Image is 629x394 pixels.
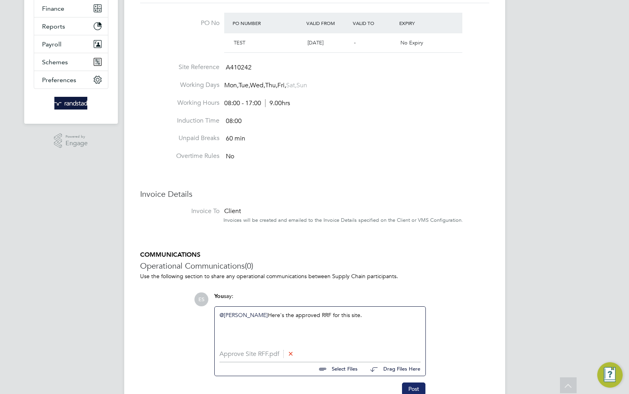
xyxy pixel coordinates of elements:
label: Induction Time [140,117,219,125]
span: 9.00hrs [265,99,290,107]
span: 08:00 [226,117,242,125]
div: Invoices will be created and emailed to the Invoice Details specified on the Client or VMS Config... [223,217,489,224]
img: randstad-logo-retina.png [54,97,87,110]
span: Wed, [250,81,265,89]
span: - [354,39,356,46]
label: Working Hours [140,99,219,107]
span: Finance [42,5,64,12]
h3: Operational Communications [140,261,489,271]
div: 08:00 - 17:00 [224,99,290,108]
span: 60 min [226,135,245,143]
span: No Expiry [400,39,423,46]
label: PO No [140,19,219,27]
p: Use the following section to share any operational communications between Supply Chain participants. [140,273,489,280]
button: Engage Resource Center [597,362,623,388]
div: ​ Here's the approved RRF for this site. [219,311,421,346]
button: Reports [34,17,108,35]
div: say: [214,292,426,306]
label: Working Days [140,81,219,89]
span: Sat, [286,81,296,89]
div: PO Number [231,16,305,30]
span: Reports [42,23,65,30]
span: [DATE] [308,39,323,46]
a: Go to home page [34,97,108,110]
span: Engage [65,140,88,147]
span: Fri, [277,81,286,89]
span: Tue, [239,81,250,89]
span: Mon, [224,81,239,89]
span: Payroll [42,40,62,48]
h5: COMMUNICATIONS [140,251,489,259]
a: Powered byEngage [54,133,88,148]
span: ES [194,292,208,306]
div: Client [223,207,489,215]
div: Expiry [397,16,444,30]
div: Valid From [304,16,351,30]
span: Schemes [42,58,68,66]
label: Invoice To [140,207,219,215]
span: (0) [245,261,253,271]
li: Approve Site RFF.pdf [219,350,421,358]
button: Payroll [34,35,108,53]
span: A410242 [226,63,252,71]
span: No [226,152,234,160]
span: Powered by [65,133,88,140]
button: Preferences [34,71,108,88]
label: Overtime Rules [140,152,219,160]
label: Unpaid Breaks [140,134,219,142]
span: Thu, [265,81,277,89]
div: Valid To [351,16,397,30]
a: @[PERSON_NAME] [219,311,268,319]
button: Schemes [34,53,108,71]
span: TEST [234,39,245,46]
span: Preferences [42,76,76,84]
label: Site Reference [140,63,219,71]
span: You [214,293,224,300]
button: Drag Files Here [364,361,421,378]
span: Sun [296,81,307,89]
h3: Invoice Details [140,189,489,199]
